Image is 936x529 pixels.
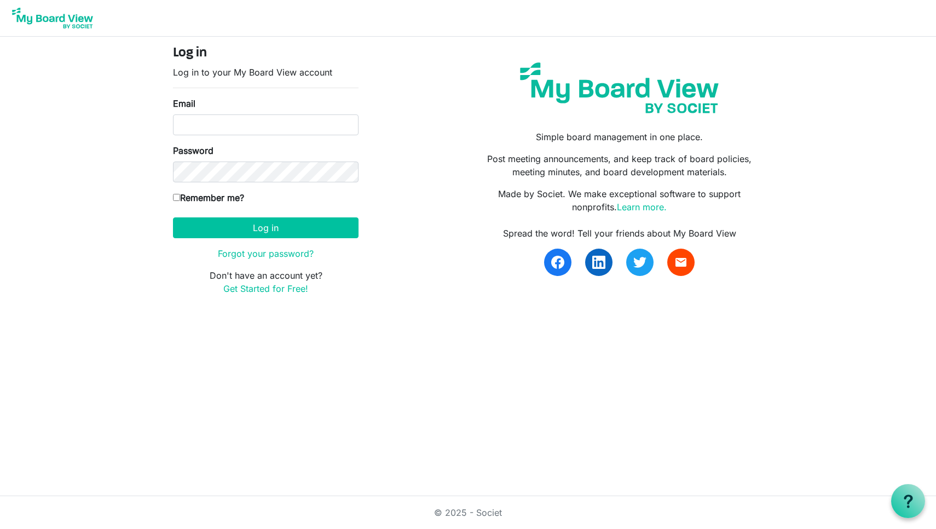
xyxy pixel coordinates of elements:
a: email [667,249,695,276]
span: email [674,256,687,269]
p: Log in to your My Board View account [173,66,359,79]
input: Remember me? [173,194,180,201]
img: twitter.svg [633,256,646,269]
p: Don't have an account yet? [173,269,359,295]
button: Log in [173,217,359,238]
img: my-board-view-societ.svg [512,54,727,122]
p: Simple board management in one place. [476,130,763,143]
h4: Log in [173,45,359,61]
img: linkedin.svg [592,256,605,269]
a: Learn more. [617,202,667,212]
a: © 2025 - Societ [434,507,502,518]
a: Forgot your password? [218,248,314,259]
label: Password [173,144,213,157]
label: Remember me? [173,191,244,204]
img: My Board View Logo [9,4,96,32]
p: Made by Societ. We make exceptional software to support nonprofits. [476,187,763,214]
a: Get Started for Free! [223,283,308,294]
p: Post meeting announcements, and keep track of board policies, meeting minutes, and board developm... [476,152,763,179]
img: facebook.svg [551,256,564,269]
div: Spread the word! Tell your friends about My Board View [476,227,763,240]
label: Email [173,97,195,110]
